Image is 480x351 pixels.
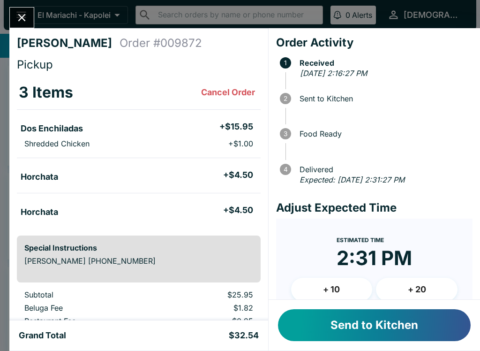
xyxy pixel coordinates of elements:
em: [DATE] 2:16:27 PM [300,69,367,78]
p: Subtotal [24,290,146,299]
button: Close [10,8,34,28]
h5: Dos Enchiladas [21,123,83,134]
text: 2 [284,95,287,102]
button: + 20 [376,278,457,301]
h5: + $4.50 [223,169,253,181]
text: 4 [283,166,287,173]
text: 1 [284,59,287,67]
span: Pickup [17,58,53,71]
span: Delivered [295,165,472,174]
h5: + $15.95 [219,121,253,132]
h5: Grand Total [19,330,66,341]
span: Food Ready [295,130,472,138]
text: 3 [284,130,287,137]
p: $1.82 [161,303,253,313]
h5: Horchata [21,206,58,218]
h5: $32.54 [229,330,259,341]
h4: Order # 009872 [120,36,202,50]
p: Shredded Chicken [24,139,90,148]
em: Expected: [DATE] 2:31:27 PM [300,175,405,184]
h4: Order Activity [276,36,472,50]
span: Estimated Time [337,237,384,244]
h6: Special Instructions [24,243,253,252]
p: $25.95 [161,290,253,299]
table: orders table [17,76,261,228]
span: Received [295,59,472,67]
h5: + $4.50 [223,205,253,216]
p: Beluga Fee [24,303,146,313]
p: Restaurant Fee [24,316,146,326]
p: [PERSON_NAME] [PHONE_NUMBER] [24,256,253,266]
button: Cancel Order [197,83,259,102]
p: + $1.00 [228,139,253,148]
h3: 3 Items [19,83,73,102]
h5: Horchata [21,171,58,183]
h4: Adjust Expected Time [276,201,472,215]
button: + 10 [291,278,373,301]
time: 2:31 PM [337,246,412,270]
span: Sent to Kitchen [295,94,472,103]
p: $0.95 [161,316,253,326]
h4: [PERSON_NAME] [17,36,120,50]
button: Send to Kitchen [278,309,471,341]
